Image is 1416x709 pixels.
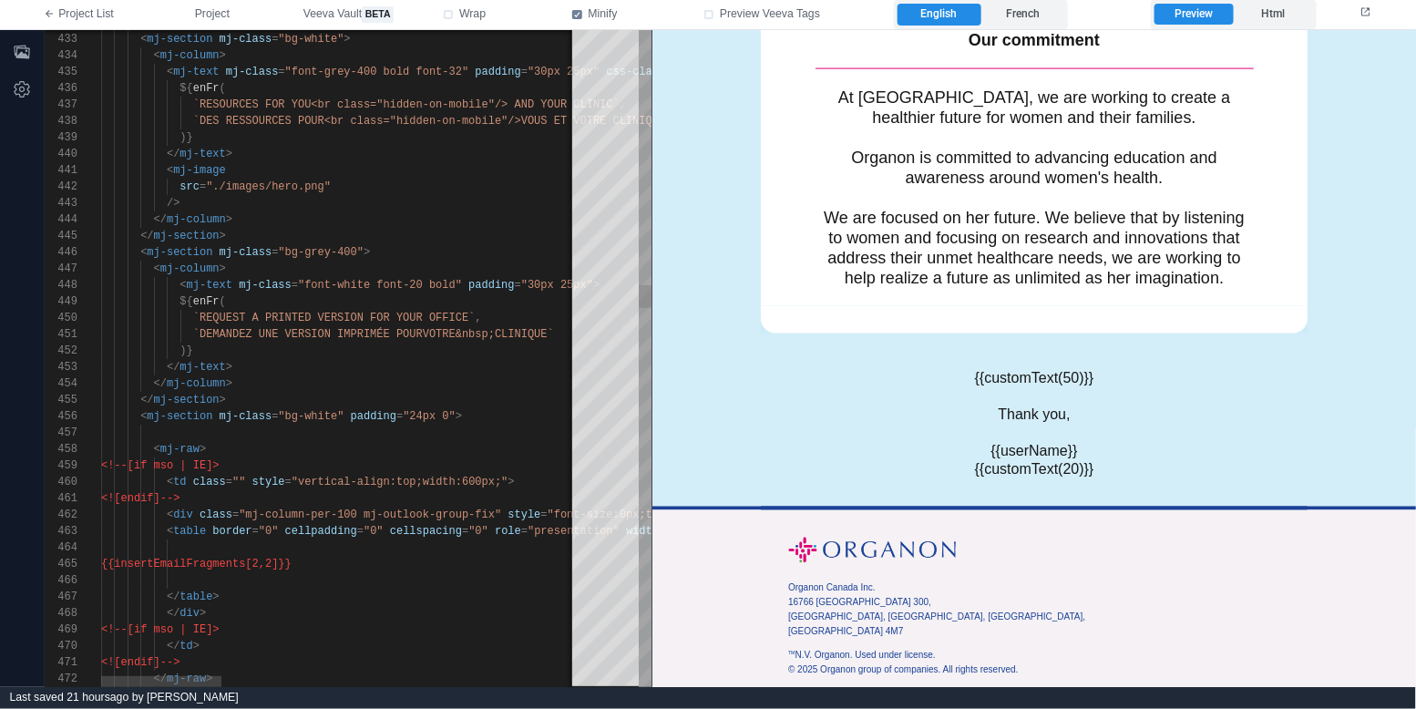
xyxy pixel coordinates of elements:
[160,262,220,275] span: mj-column
[362,6,394,23] span: beta
[147,33,212,46] span: mj-section
[147,410,212,423] span: mj-section
[154,230,220,242] span: mj-section
[154,213,167,226] span: </
[200,509,232,521] span: class
[160,49,220,62] span: mj-column
[45,392,77,408] div: 455
[232,476,245,488] span: ""
[45,654,77,671] div: 471
[528,525,620,538] span: "presentation"
[154,443,160,456] span: <
[180,82,192,95] span: ${
[252,525,259,538] span: =
[45,375,77,392] div: 454
[101,492,180,505] span: <![endif]-->
[45,457,77,474] div: 459
[45,589,77,605] div: 467
[1154,4,1233,26] label: Preview
[285,66,469,78] span: "font-grey-400 bold font-32"
[193,312,476,324] span: `REQUEST A PRINTED VERSION FOR YOUR OFFICE`
[45,47,77,64] div: 434
[45,211,77,228] div: 444
[45,572,77,589] div: 466
[45,277,77,293] div: 448
[45,671,77,687] div: 472
[193,295,220,308] span: enFr
[180,591,212,603] span: table
[212,525,251,538] span: border
[154,49,160,62] span: <
[226,476,232,488] span: =
[140,394,153,406] span: </
[495,525,521,538] span: role
[195,6,230,23] span: Project
[468,525,488,538] span: "0"
[45,490,77,507] div: 461
[140,33,147,46] span: <
[220,230,226,242] span: >
[45,326,77,343] div: 451
[45,441,77,457] div: 458
[200,180,206,193] span: =
[252,476,285,488] span: style
[259,525,279,538] span: "0"
[396,410,403,423] span: =
[45,244,77,261] div: 446
[140,230,153,242] span: </
[521,98,620,111] span: ND YOUR CLINIC`
[239,279,292,292] span: mj-class
[45,425,77,441] div: 457
[200,443,206,456] span: >
[154,673,167,685] span: </
[515,279,521,292] span: =
[528,66,600,78] span: "30px 25px"
[193,640,200,652] span: >
[45,261,77,277] div: 447
[154,377,167,390] span: </
[173,525,206,538] span: table
[101,459,220,472] span: <!--[if mso | IE]>
[167,361,180,374] span: </
[226,361,232,374] span: >
[101,623,220,636] span: <!--[if mso | IE]>
[475,312,481,324] span: ,
[423,328,554,341] span: VOTRE&nbsp;CLINIQUE`
[292,476,508,488] span: "vertical-align:top;width:600px;"
[180,295,192,308] span: ${
[459,6,486,23] span: Wrap
[140,410,147,423] span: <
[187,279,232,292] span: mj-text
[468,279,514,292] span: padding
[167,640,180,652] span: </
[167,476,173,488] span: <
[589,6,618,23] span: Minify
[220,246,272,259] span: mj-class
[193,82,220,95] span: enFr
[981,4,1064,26] label: French
[45,129,77,146] div: 439
[508,509,541,521] span: style
[45,539,77,556] div: 464
[45,359,77,375] div: 453
[403,410,456,423] span: "24px 0"
[212,591,219,603] span: >
[173,66,219,78] span: mj-text
[652,30,1416,687] iframe: preview
[45,64,77,80] div: 435
[45,343,77,359] div: 452
[298,279,462,292] span: "font-white font-20 bold"
[180,180,200,193] span: src
[193,328,423,341] span: `DEMANDEZ UNE VERSION IMPRIMÉE POUR
[45,31,77,47] div: 433
[167,673,206,685] span: mj-raw
[220,394,226,406] span: >
[173,476,186,488] span: td
[351,410,396,423] span: padding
